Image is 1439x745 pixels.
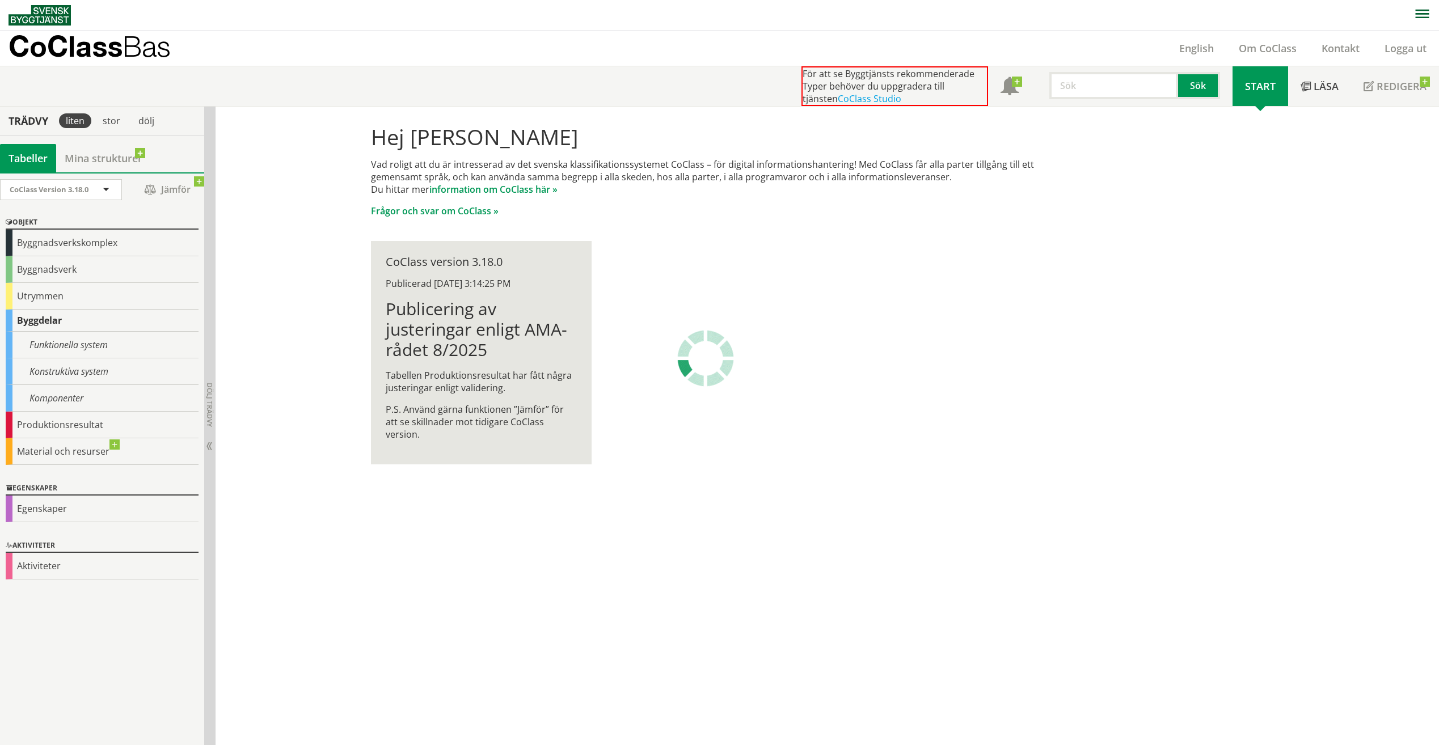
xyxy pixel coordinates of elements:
a: Läsa [1288,66,1351,106]
a: Start [1233,66,1288,106]
span: Dölj trädvy [205,383,214,427]
p: CoClass [9,40,171,53]
h1: Publicering av justeringar enligt AMA-rådet 8/2025 [386,299,577,360]
span: Redigera [1377,79,1427,93]
a: Frågor och svar om CoClass » [371,205,499,217]
a: CoClassBas [9,31,195,66]
span: Jämför [133,180,201,200]
span: CoClass Version 3.18.0 [10,184,88,194]
a: Om CoClass [1226,41,1309,55]
div: Material och resurser [6,438,199,465]
div: Egenskaper [6,482,199,496]
div: Objekt [6,216,199,230]
div: Aktiviteter [6,553,199,579]
button: Sök [1178,72,1220,99]
div: Produktionsresultat [6,412,199,438]
div: liten [59,113,91,128]
input: Sök [1049,72,1178,99]
a: Mina strukturer [56,144,151,172]
div: Aktiviteter [6,539,199,553]
div: Byggnadsverk [6,256,199,283]
a: Redigera [1351,66,1439,106]
div: Egenskaper [6,496,199,522]
div: Byggdelar [6,310,199,332]
a: English [1167,41,1226,55]
div: stor [96,113,127,128]
span: Start [1245,79,1276,93]
span: Bas [123,29,171,63]
p: P.S. Använd gärna funktionen ”Jämför” för att se skillnader mot tidigare CoClass version. [386,403,577,441]
div: Utrymmen [6,283,199,310]
div: Konstruktiva system [6,358,199,385]
img: Svensk Byggtjänst [9,5,71,26]
a: information om CoClass här » [429,183,558,196]
h1: Hej [PERSON_NAME] [371,124,1068,149]
div: Komponenter [6,385,199,412]
p: Tabellen Produktionsresultat har fått några justeringar enligt validering. [386,369,577,394]
div: Funktionella system [6,332,199,358]
p: Vad roligt att du är intresserad av det svenska klassifikationssystemet CoClass – för digital inf... [371,158,1068,196]
div: Publicerad [DATE] 3:14:25 PM [386,277,577,290]
div: Byggnadsverkskomplex [6,230,199,256]
a: CoClass Studio [838,92,901,105]
div: dölj [132,113,161,128]
a: Kontakt [1309,41,1372,55]
div: För att se Byggtjänsts rekommenderade Typer behöver du uppgradera till tjänsten [801,66,988,106]
span: Notifikationer [1001,78,1019,96]
a: Logga ut [1372,41,1439,55]
span: Läsa [1314,79,1339,93]
div: Trädvy [2,115,54,127]
div: CoClass version 3.18.0 [386,256,577,268]
img: Laddar [677,330,734,387]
